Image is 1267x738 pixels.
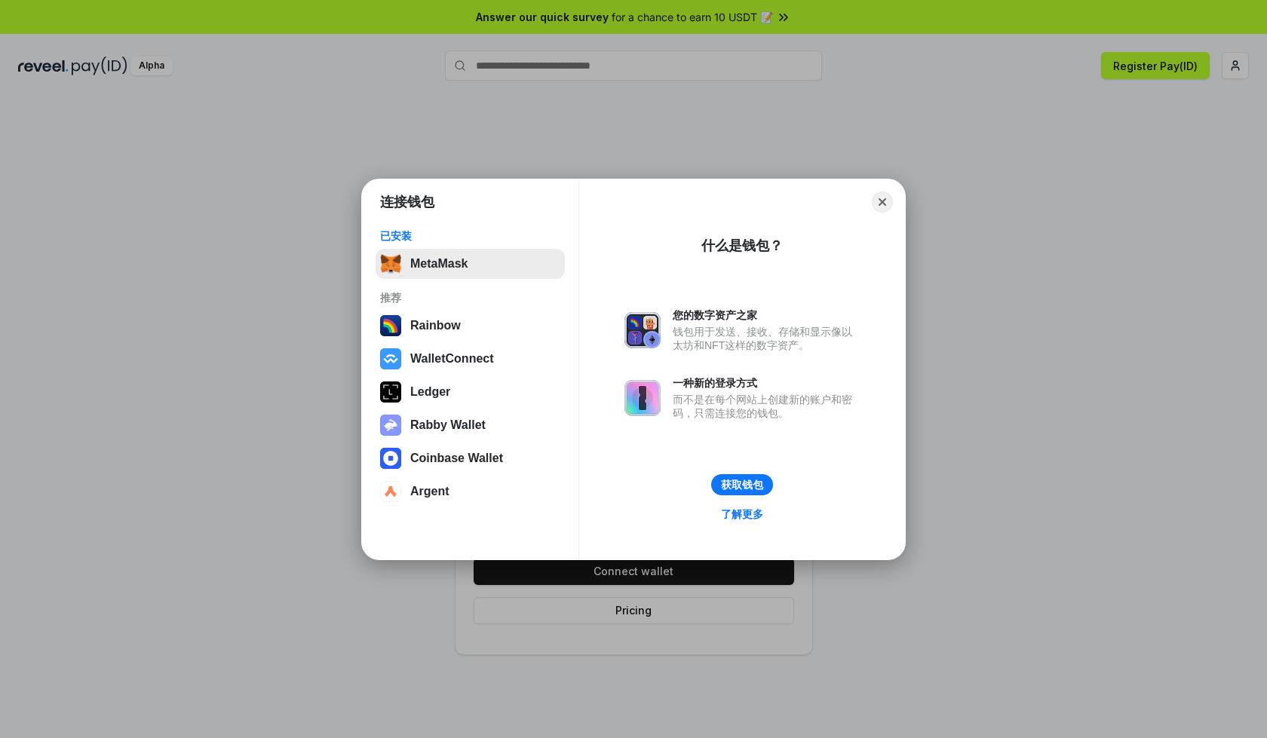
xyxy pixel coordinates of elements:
[376,443,565,473] button: Coinbase Wallet
[410,257,468,271] div: MetaMask
[673,325,860,352] div: 钱包用于发送、接收、存储和显示像以太坊和NFT这样的数字资产。
[380,415,401,436] img: svg+xml,%3Csvg%20xmlns%3D%22http%3A%2F%2Fwww.w3.org%2F2000%2Fsvg%22%20fill%3D%22none%22%20viewBox...
[701,237,783,255] div: 什么是钱包？
[380,253,401,274] img: svg+xml,%3Csvg%20fill%3D%22none%22%20height%3D%2233%22%20viewBox%3D%220%200%2035%2033%22%20width%...
[380,481,401,502] img: svg+xml,%3Csvg%20width%3D%2228%22%20height%3D%2228%22%20viewBox%3D%220%200%2028%2028%22%20fill%3D...
[712,504,772,524] a: 了解更多
[380,348,401,369] img: svg+xml,%3Csvg%20width%3D%2228%22%20height%3D%2228%22%20viewBox%3D%220%200%2028%2028%22%20fill%3D...
[872,191,893,213] button: Close
[376,344,565,374] button: WalletConnect
[673,393,860,420] div: 而不是在每个网站上创建新的账户和密码，只需连接您的钱包。
[721,478,763,491] div: 获取钱包
[410,352,494,366] div: WalletConnect
[673,308,860,322] div: 您的数字资产之家
[380,193,434,211] h1: 连接钱包
[624,312,661,348] img: svg+xml,%3Csvg%20xmlns%3D%22http%3A%2F%2Fwww.w3.org%2F2000%2Fsvg%22%20fill%3D%22none%22%20viewBox...
[376,476,565,507] button: Argent
[376,249,565,279] button: MetaMask
[410,485,449,498] div: Argent
[410,418,486,432] div: Rabby Wallet
[380,229,560,243] div: 已安装
[711,474,773,495] button: 获取钱包
[624,380,661,416] img: svg+xml,%3Csvg%20xmlns%3D%22http%3A%2F%2Fwww.w3.org%2F2000%2Fsvg%22%20fill%3D%22none%22%20viewBox...
[376,377,565,407] button: Ledger
[380,291,560,305] div: 推荐
[410,452,503,465] div: Coinbase Wallet
[673,376,860,390] div: 一种新的登录方式
[380,315,401,336] img: svg+xml,%3Csvg%20width%3D%22120%22%20height%3D%22120%22%20viewBox%3D%220%200%20120%20120%22%20fil...
[721,507,763,521] div: 了解更多
[410,385,450,399] div: Ledger
[410,319,461,332] div: Rainbow
[376,410,565,440] button: Rabby Wallet
[380,448,401,469] img: svg+xml,%3Csvg%20width%3D%2228%22%20height%3D%2228%22%20viewBox%3D%220%200%2028%2028%22%20fill%3D...
[380,381,401,403] img: svg+xml,%3Csvg%20xmlns%3D%22http%3A%2F%2Fwww.w3.org%2F2000%2Fsvg%22%20width%3D%2228%22%20height%3...
[376,311,565,341] button: Rainbow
